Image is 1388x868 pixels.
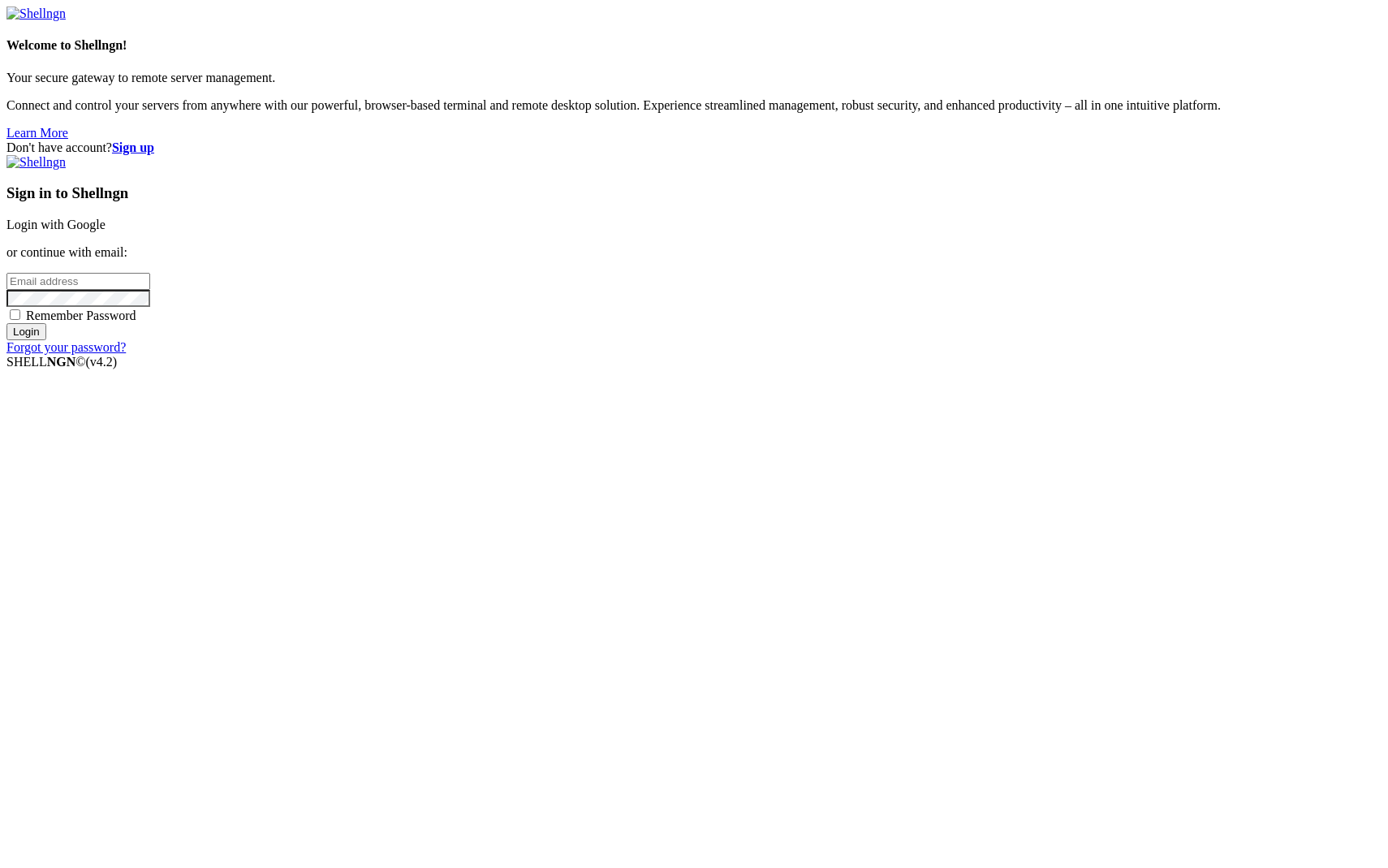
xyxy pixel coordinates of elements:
[112,140,154,154] a: Sign up
[6,155,66,170] img: Shellngn
[6,273,150,290] input: Email address
[6,38,1382,53] h4: Welcome to Shellngn!
[6,6,66,21] img: Shellngn
[6,340,126,354] a: Forgot your password?
[47,355,76,369] b: NGN
[6,126,68,140] a: Learn More
[26,309,136,322] span: Remember Password
[6,245,1382,260] p: or continue with email:
[6,355,117,369] span: SHELL ©
[6,71,1382,85] p: Your secure gateway to remote server management.
[6,218,106,231] a: Login with Google
[6,184,1382,202] h3: Sign in to Shellngn
[86,355,118,369] span: 4.2.0
[6,140,1382,155] div: Don't have account?
[6,98,1382,113] p: Connect and control your servers from anywhere with our powerful, browser-based terminal and remo...
[10,309,20,320] input: Remember Password
[6,323,46,340] input: Login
